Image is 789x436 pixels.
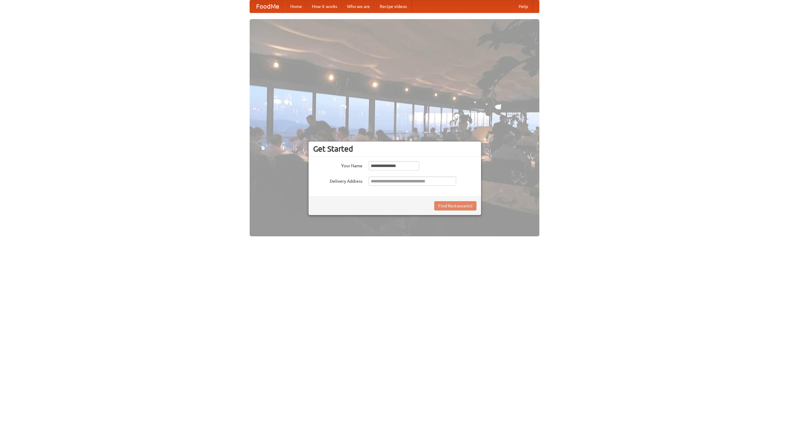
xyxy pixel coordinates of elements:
a: Help [514,0,533,13]
label: Your Name [313,161,362,169]
a: Home [285,0,307,13]
button: Find Restaurants! [434,201,476,210]
a: Recipe videos [375,0,412,13]
a: How it works [307,0,342,13]
a: Who we are [342,0,375,13]
h3: Get Started [313,144,476,153]
a: FoodMe [250,0,285,13]
label: Delivery Address [313,177,362,184]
